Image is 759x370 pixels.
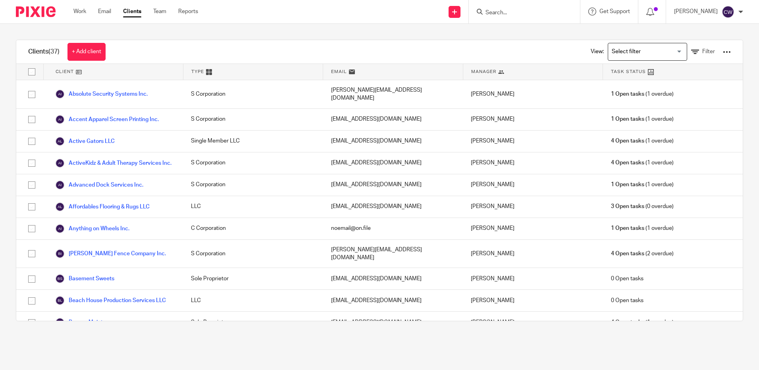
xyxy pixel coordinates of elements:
[611,90,674,98] span: (1 overdue)
[73,8,86,15] a: Work
[463,80,603,108] div: [PERSON_NAME]
[611,250,644,258] span: 4 Open tasks
[55,318,122,327] a: Browns Maintenance
[323,196,463,218] div: [EMAIL_ADDRESS][DOMAIN_NAME]
[463,312,603,333] div: [PERSON_NAME]
[55,137,115,146] a: Active Gators LLC
[611,318,674,326] span: (1 overdue)
[183,131,323,152] div: Single Member LLC
[67,43,106,61] a: + Add client
[463,131,603,152] div: [PERSON_NAME]
[611,297,643,304] span: 0 Open tasks
[55,89,65,99] img: svg%3E
[323,109,463,130] div: [EMAIL_ADDRESS][DOMAIN_NAME]
[55,296,65,305] img: svg%3E
[331,68,347,75] span: Email
[323,268,463,289] div: [EMAIL_ADDRESS][DOMAIN_NAME]
[323,80,463,108] div: [PERSON_NAME][EMAIL_ADDRESS][DOMAIN_NAME]
[55,180,143,190] a: Advanced Dock Services Inc.
[611,159,644,167] span: 4 Open tasks
[611,275,643,283] span: 0 Open tasks
[55,180,65,190] img: svg%3E
[183,109,323,130] div: S Corporation
[471,68,496,75] span: Manager
[722,6,734,18] img: svg%3E
[183,290,323,311] div: LLC
[55,89,148,99] a: Absolute Security Systems Inc.
[463,268,603,289] div: [PERSON_NAME]
[323,218,463,239] div: noemail@on.file
[153,8,166,15] a: Team
[611,250,674,258] span: (2 overdue)
[55,274,114,283] a: Basement Sweets
[123,8,141,15] a: Clients
[55,115,65,124] img: svg%3E
[611,159,674,167] span: (1 overdue)
[55,202,65,212] img: svg%3E
[611,202,644,210] span: 3 Open tasks
[323,312,463,333] div: [EMAIL_ADDRESS][DOMAIN_NAME]
[183,80,323,108] div: S Corporation
[48,48,60,55] span: (37)
[323,131,463,152] div: [EMAIL_ADDRESS][DOMAIN_NAME]
[463,109,603,130] div: [PERSON_NAME]
[55,158,171,168] a: ActiveKidz & Adult Therapy Services Inc.
[611,115,644,123] span: 1 Open tasks
[579,40,731,64] div: View:
[55,296,166,305] a: Beach House Production Services LLC
[463,290,603,311] div: [PERSON_NAME]
[191,68,204,75] span: Type
[56,68,74,75] span: Client
[178,8,198,15] a: Reports
[702,49,715,54] span: Filter
[55,249,166,258] a: [PERSON_NAME] Fence Company Inc.
[183,268,323,289] div: Sole Proprietor
[183,240,323,268] div: S Corporation
[98,8,111,15] a: Email
[611,181,674,189] span: (1 overdue)
[183,152,323,174] div: S Corporation
[183,174,323,196] div: S Corporation
[611,115,674,123] span: (1 overdue)
[16,6,56,17] img: Pixie
[463,174,603,196] div: [PERSON_NAME]
[183,196,323,218] div: LLC
[608,43,687,61] div: Search for option
[611,202,674,210] span: (0 overdue)
[485,10,556,17] input: Search
[55,224,129,233] a: Anything on Wheels Inc.
[28,48,60,56] h1: Clients
[323,240,463,268] div: [PERSON_NAME][EMAIL_ADDRESS][DOMAIN_NAME]
[611,318,644,326] span: 4 Open tasks
[24,64,39,79] input: Select all
[323,174,463,196] div: [EMAIL_ADDRESS][DOMAIN_NAME]
[611,137,644,145] span: 4 Open tasks
[55,158,65,168] img: svg%3E
[611,90,644,98] span: 1 Open tasks
[463,152,603,174] div: [PERSON_NAME]
[611,68,646,75] span: Task Status
[55,274,65,283] img: svg%3E
[463,196,603,218] div: [PERSON_NAME]
[611,137,674,145] span: (1 overdue)
[674,8,718,15] p: [PERSON_NAME]
[55,224,65,233] img: svg%3E
[463,218,603,239] div: [PERSON_NAME]
[183,218,323,239] div: C Corporation
[323,152,463,174] div: [EMAIL_ADDRESS][DOMAIN_NAME]
[183,312,323,333] div: Sole Proprietor
[55,137,65,146] img: svg%3E
[55,249,65,258] img: svg%3E
[55,202,150,212] a: Affordables Flooring & Rugs LLC
[55,318,65,327] img: svg%3E
[55,115,159,124] a: Accent Apparel Screen Printing Inc.
[611,224,644,232] span: 1 Open tasks
[611,181,644,189] span: 1 Open tasks
[609,45,682,59] input: Search for option
[599,9,630,14] span: Get Support
[323,290,463,311] div: [EMAIL_ADDRESS][DOMAIN_NAME]
[611,224,674,232] span: (1 overdue)
[463,240,603,268] div: [PERSON_NAME]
